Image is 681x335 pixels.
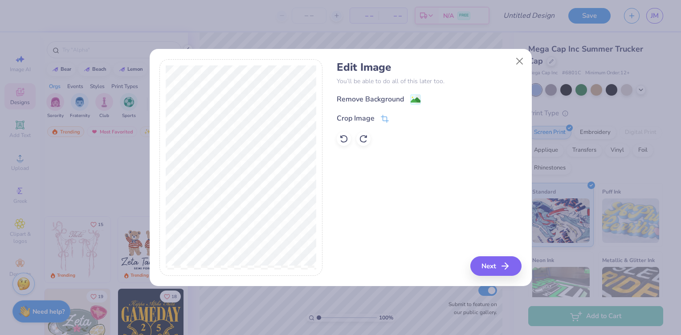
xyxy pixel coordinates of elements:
[337,113,375,124] div: Crop Image
[470,256,522,276] button: Next
[337,94,404,105] div: Remove Background
[337,61,522,74] h4: Edit Image
[511,53,528,70] button: Close
[337,77,522,86] p: You’ll be able to do all of this later too.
